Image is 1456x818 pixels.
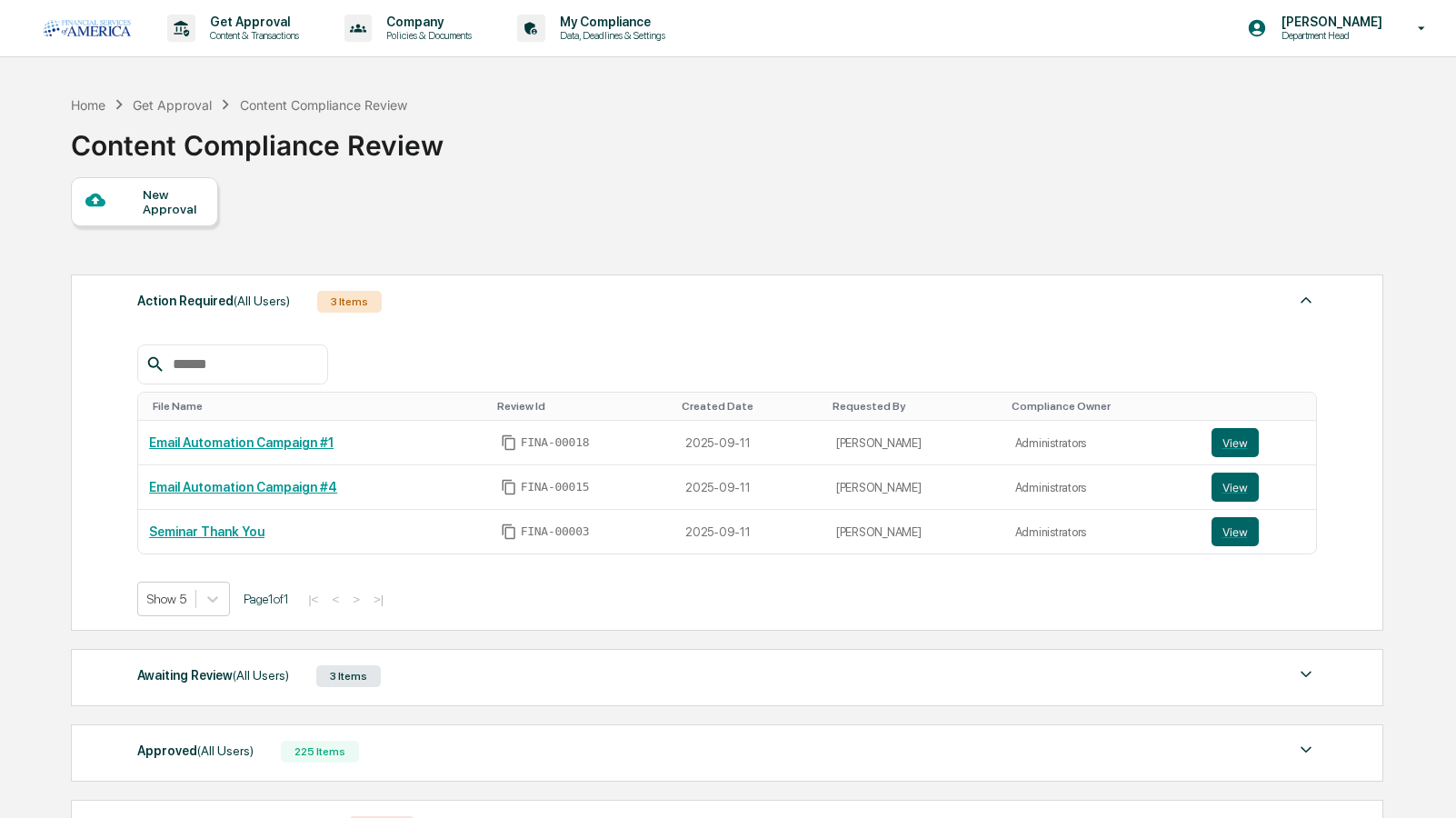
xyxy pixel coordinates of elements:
td: [PERSON_NAME] [825,421,1004,465]
div: 3 Items [317,291,382,313]
div: Action Required [137,289,290,313]
button: View [1212,473,1259,502]
div: Toggle SortBy [682,400,818,413]
button: View [1212,428,1259,457]
div: Get Approval [133,97,212,113]
div: Toggle SortBy [153,400,483,413]
td: 2025-09-11 [674,421,825,465]
p: Get Approval [195,15,308,29]
p: [PERSON_NAME] [1267,15,1391,29]
span: Copy Id [501,479,517,495]
td: [PERSON_NAME] [825,465,1004,510]
a: View [1212,473,1305,502]
img: caret [1295,739,1317,761]
p: Company [372,15,481,29]
p: Data, Deadlines & Settings [545,29,674,42]
p: Department Head [1267,29,1391,42]
div: New Approval [143,187,204,216]
div: Content Compliance Review [240,97,407,113]
div: Toggle SortBy [1215,400,1309,413]
div: Home [71,97,105,113]
div: Toggle SortBy [1012,400,1193,413]
span: Page 1 of 1 [244,592,289,606]
a: View [1212,517,1305,546]
span: (All Users) [234,294,290,308]
button: >| [368,592,389,607]
img: logo [44,20,131,36]
a: Email Automation Campaign #4 [149,480,337,494]
a: Email Automation Campaign #1 [149,435,334,450]
td: Administrators [1004,421,1201,465]
a: Seminar Thank You [149,524,264,539]
div: Approved [137,739,254,763]
span: (All Users) [233,668,289,683]
button: < [326,592,344,607]
p: Content & Transactions [195,29,308,42]
td: Administrators [1004,510,1201,554]
button: > [347,592,365,607]
div: 225 Items [281,741,359,763]
img: caret [1295,663,1317,685]
div: Awaiting Review [137,663,289,687]
span: FINA-00018 [521,435,590,450]
td: Administrators [1004,465,1201,510]
span: FINA-00015 [521,480,590,494]
span: FINA-00003 [521,524,590,539]
a: View [1212,428,1305,457]
button: |< [303,592,324,607]
div: Toggle SortBy [833,400,997,413]
span: Copy Id [501,524,517,540]
div: 3 Items [316,665,381,687]
td: [PERSON_NAME] [825,510,1004,554]
td: 2025-09-11 [674,465,825,510]
img: caret [1295,289,1317,311]
p: Policies & Documents [372,29,481,42]
td: 2025-09-11 [674,510,825,554]
span: Copy Id [501,434,517,451]
p: My Compliance [545,15,674,29]
div: Toggle SortBy [497,400,668,413]
button: View [1212,517,1259,546]
span: (All Users) [197,743,254,758]
div: Content Compliance Review [71,115,444,162]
